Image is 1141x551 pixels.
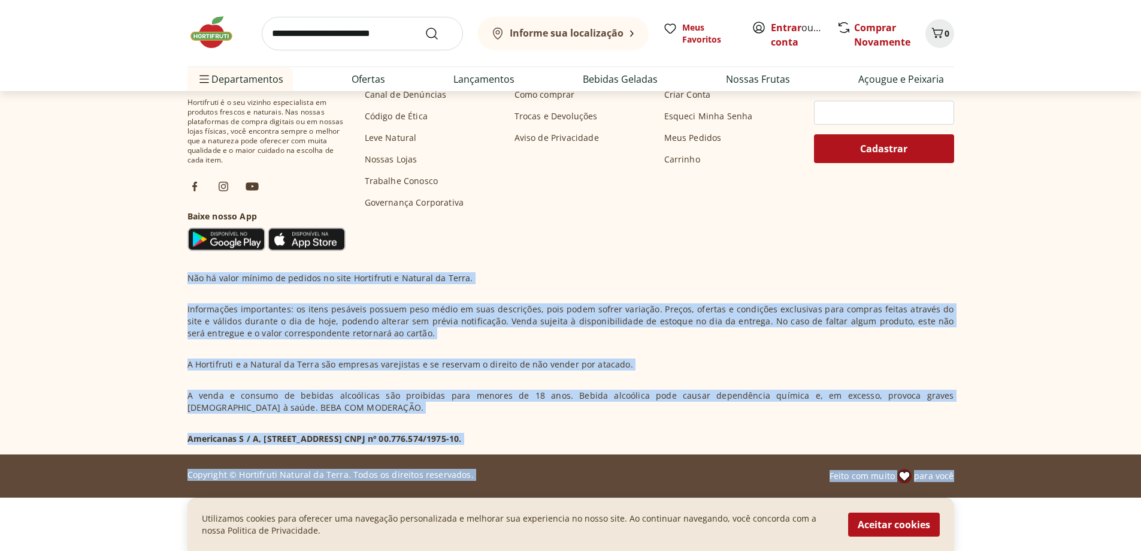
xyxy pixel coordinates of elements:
a: Aviso de Privacidade [514,132,599,144]
a: Entrar [771,21,801,34]
a: Leve Natural [365,132,417,144]
p: Utilizamos cookies para oferecer uma navegação personalizada e melhorar sua experiencia no nosso ... [202,513,834,537]
img: App Store Icon [268,227,346,251]
span: Meus Favoritos [682,22,737,46]
span: Hortifruti é o seu vizinho especialista em produtos frescos e naturais. Nas nossas plataformas de... [187,98,346,165]
p: Americanas S / A, [STREET_ADDRESS] CNPJ nº 00.776.574/1975-10. [187,433,462,445]
a: Nossas Frutas [726,72,790,86]
a: Ofertas [352,72,385,86]
a: Lançamentos [453,72,514,86]
span: Cadastrar [860,144,907,153]
a: Comprar Novamente [854,21,910,49]
b: Informe sua localização [510,26,624,40]
a: Carrinho [664,153,700,165]
input: search [262,17,463,50]
p: A Hortifruti e a Natural da Terra são empresas varejistas e se reservam o direito de não vender p... [187,359,633,371]
a: Bebidas Geladas [583,72,658,86]
span: para você [914,470,954,482]
button: Informe sua localização [477,17,649,50]
a: Código de Ética [365,110,428,122]
p: Copyright © Hortifruti Natural da Terra. Todos os direitos reservados. [187,469,474,481]
span: ou [771,20,824,49]
a: Canal de Denúncias [365,89,447,101]
a: Meus Pedidos [664,132,722,144]
a: Açougue e Peixaria [858,72,944,86]
a: Criar Conta [664,89,711,101]
p: Informações importantes: os itens pesáveis possuem peso médio em suas descrições, pois podem sofr... [187,303,954,339]
a: Como comprar [514,89,575,101]
button: Menu [197,65,211,94]
button: Submit Search [425,26,453,41]
a: Trabalhe Conosco [365,175,438,187]
button: Cadastrar [814,134,954,163]
span: Feito com muito [830,470,895,482]
a: Trocas e Devoluções [514,110,598,122]
img: Google Play Icon [187,227,265,251]
span: 0 [945,28,949,39]
p: Não há valor mínimo de pedidos no site Hortifruti e Natural da Terra. [187,272,473,284]
button: Carrinho [925,19,954,48]
p: A venda e consumo de bebidas alcoólicas são proibidas para menores de 18 anos. Bebida alcoólica p... [187,390,954,414]
span: Departamentos [197,65,283,94]
a: Esqueci Minha Senha [664,110,753,122]
img: Hortifruti [187,14,247,50]
img: ytb [245,179,259,194]
a: Meus Favoritos [663,22,737,46]
button: Aceitar cookies [848,513,940,537]
a: Criar conta [771,21,837,49]
a: Nossas Lojas [365,153,417,165]
img: fb [187,179,202,194]
img: ig [216,179,231,194]
a: Governança Corporativa [365,197,464,209]
h3: Baixe nosso App [187,210,346,222]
